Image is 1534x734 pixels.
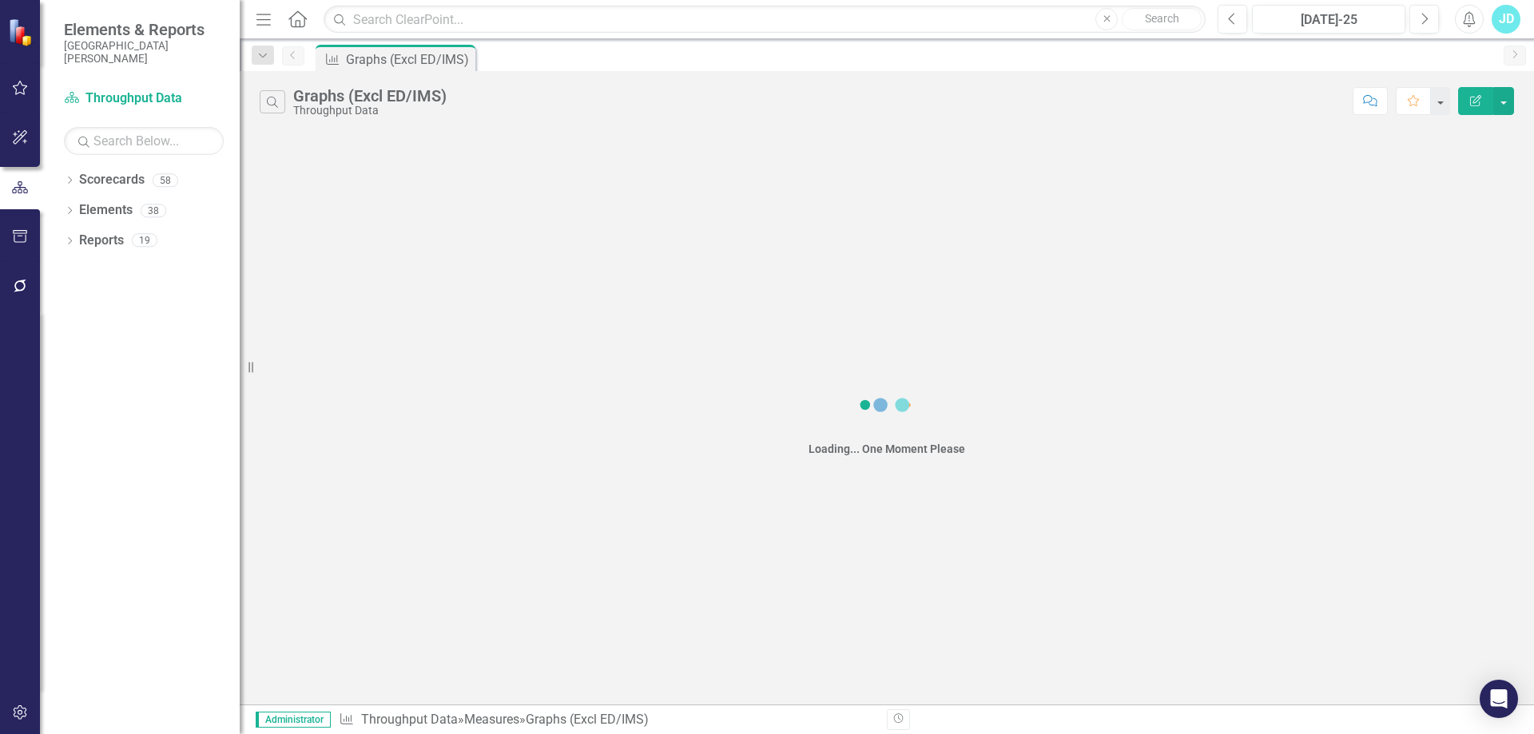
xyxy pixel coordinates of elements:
[809,441,965,457] div: Loading... One Moment Please
[64,89,224,108] a: Throughput Data
[153,173,178,187] div: 58
[79,171,145,189] a: Scorecards
[346,50,471,69] div: Graphs (Excl ED/IMS)
[256,712,331,728] span: Administrator
[293,105,447,117] div: Throughput Data
[293,87,447,105] div: Graphs (Excl ED/IMS)
[361,712,458,727] a: Throughput Data
[1122,8,1202,30] button: Search
[132,234,157,248] div: 19
[324,6,1206,34] input: Search ClearPoint...
[64,20,224,39] span: Elements & Reports
[1145,12,1179,25] span: Search
[64,39,224,65] small: [GEOGRAPHIC_DATA][PERSON_NAME]
[464,712,519,727] a: Measures
[1252,5,1405,34] button: [DATE]-25
[1492,5,1520,34] button: JD
[1480,680,1518,718] div: Open Intercom Messenger
[141,204,166,217] div: 38
[79,201,133,220] a: Elements
[526,712,649,727] div: Graphs (Excl ED/IMS)
[64,127,224,155] input: Search Below...
[1258,10,1400,30] div: [DATE]-25
[8,18,36,46] img: ClearPoint Strategy
[79,232,124,250] a: Reports
[339,711,875,729] div: » »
